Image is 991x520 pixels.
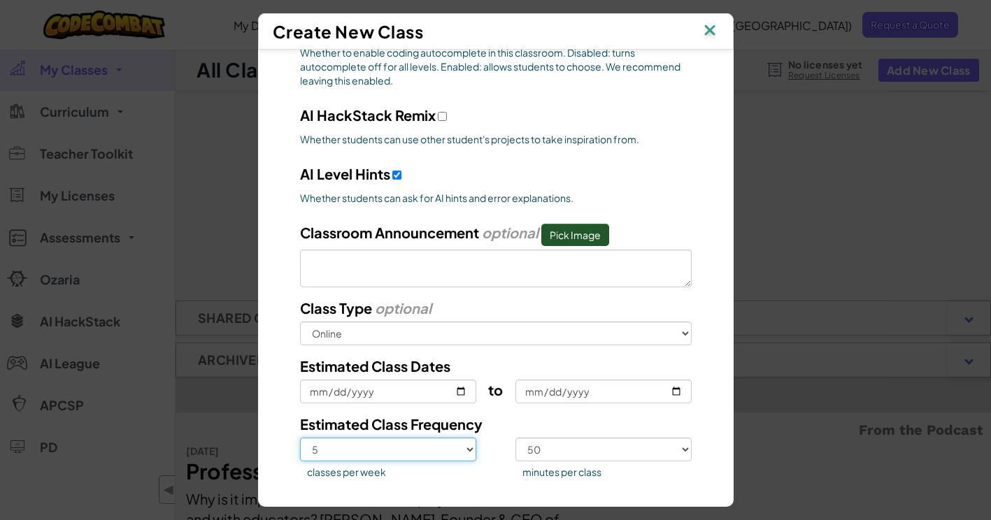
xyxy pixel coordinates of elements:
[300,165,390,182] span: AI Level Hints
[300,45,692,87] span: Whether to enable coding autocomplete in this classroom. Disabled: turns autocomplete off for all...
[307,465,476,479] span: classes per week
[541,224,609,246] button: Classroom Announcement optional
[522,465,692,479] span: minutes per class
[375,299,432,317] i: optional
[273,21,424,42] span: Create New Class
[300,224,479,241] span: Classroom Announcement
[701,21,719,42] img: IconClose.svg
[488,381,503,398] span: to
[300,415,483,433] span: Estimated Class Frequency
[482,224,539,241] i: optional
[300,191,692,205] span: Whether students can ask for AI hints and error explanations.
[300,132,692,146] span: Whether students can use other student's projects to take inspiration from.
[300,357,450,375] span: Estimated Class Dates
[300,299,372,317] span: Class Type
[300,106,436,124] span: AI HackStack Remix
